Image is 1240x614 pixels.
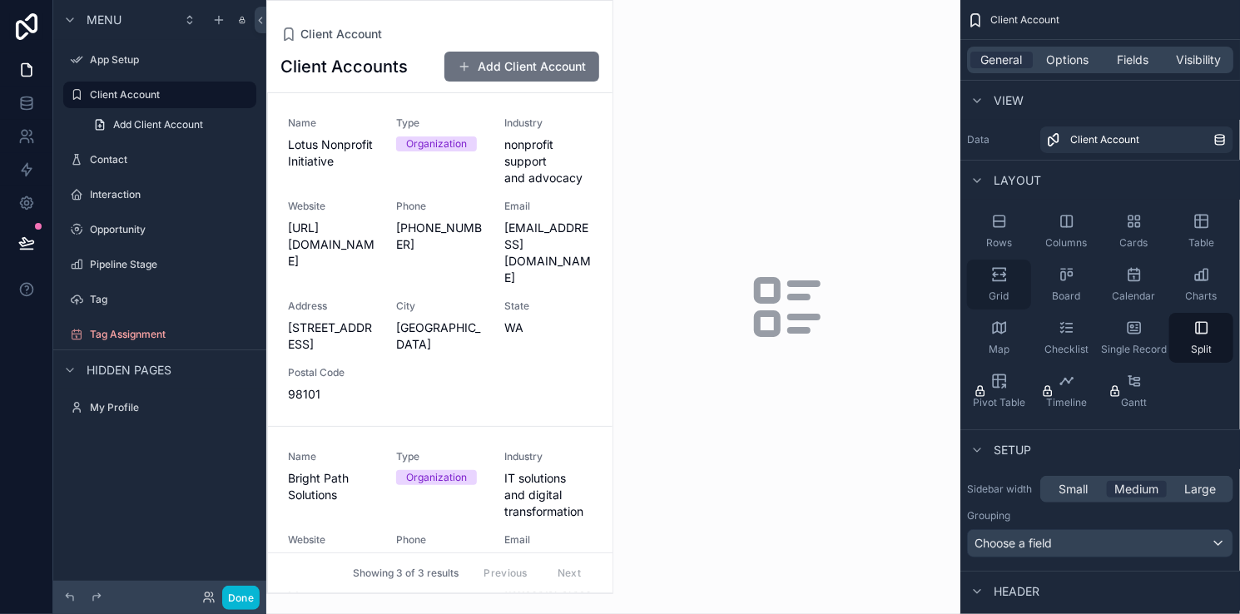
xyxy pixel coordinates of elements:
span: Choose a field [975,536,1052,550]
span: View [994,92,1024,109]
span: Grid [990,290,1009,303]
span: Layout [994,172,1041,189]
span: Small [1059,481,1089,498]
span: Timeline [1046,396,1087,409]
span: General [981,52,1023,68]
a: Client Account [63,82,256,108]
span: Client Account [990,13,1059,27]
label: Client Account [90,88,246,102]
label: Pipeline Stage [90,258,253,271]
label: Sidebar width [967,483,1034,496]
span: Showing 3 of 3 results [353,567,459,580]
button: Charts [1169,260,1233,309]
button: Table [1169,206,1233,256]
a: My Profile [63,394,256,421]
span: Visibility [1177,52,1222,68]
span: Board [1053,290,1081,303]
a: Interaction [63,181,256,208]
button: Timeline [1034,366,1099,416]
button: Done [222,586,260,610]
button: Rows [967,206,1031,256]
span: Charts [1186,290,1218,303]
span: Checklist [1044,343,1089,356]
span: Options [1046,52,1089,68]
span: Client Account [1070,133,1139,146]
a: App Setup [63,47,256,73]
a: Client Account [1040,126,1233,153]
button: Gantt [1102,366,1166,416]
label: My Profile [90,401,253,414]
span: Setup [994,442,1031,458]
label: Interaction [90,188,253,201]
label: Tag [90,293,253,306]
button: Split [1169,313,1233,363]
span: Table [1188,236,1214,250]
button: Checklist [1034,313,1099,363]
a: Opportunity [63,216,256,243]
span: Split [1191,343,1212,356]
span: Calendar [1113,290,1156,303]
span: Medium [1115,481,1159,498]
button: Single Record [1102,313,1166,363]
span: Map [989,343,1009,356]
a: Pipeline Stage [63,251,256,278]
label: Contact [90,153,253,166]
label: Opportunity [90,223,253,236]
span: Gantt [1121,396,1147,409]
a: Tag [63,286,256,313]
label: App Setup [90,53,253,67]
button: Board [1034,260,1099,309]
label: Grouping [967,509,1010,522]
span: Rows [986,236,1012,250]
a: Add Client Account [83,111,256,138]
a: Tag Assignment [63,321,256,348]
label: Data [967,133,1034,146]
button: Columns [1034,206,1099,256]
span: Columns [1046,236,1088,250]
button: Grid [967,260,1031,309]
button: Choose a field [967,529,1233,557]
span: Pivot Table [973,396,1025,409]
a: Contact [63,146,256,173]
span: Fields [1118,52,1149,68]
span: Menu [87,12,122,28]
button: Cards [1102,206,1166,256]
span: Large [1184,481,1216,498]
button: Pivot Table [967,366,1031,416]
span: Header [994,583,1039,600]
span: Cards [1120,236,1148,250]
span: Single Record [1101,343,1167,356]
button: Map [967,313,1031,363]
button: Calendar [1102,260,1166,309]
span: Add Client Account [113,118,203,131]
span: Hidden pages [87,362,171,379]
label: Tag Assignment [90,328,253,341]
